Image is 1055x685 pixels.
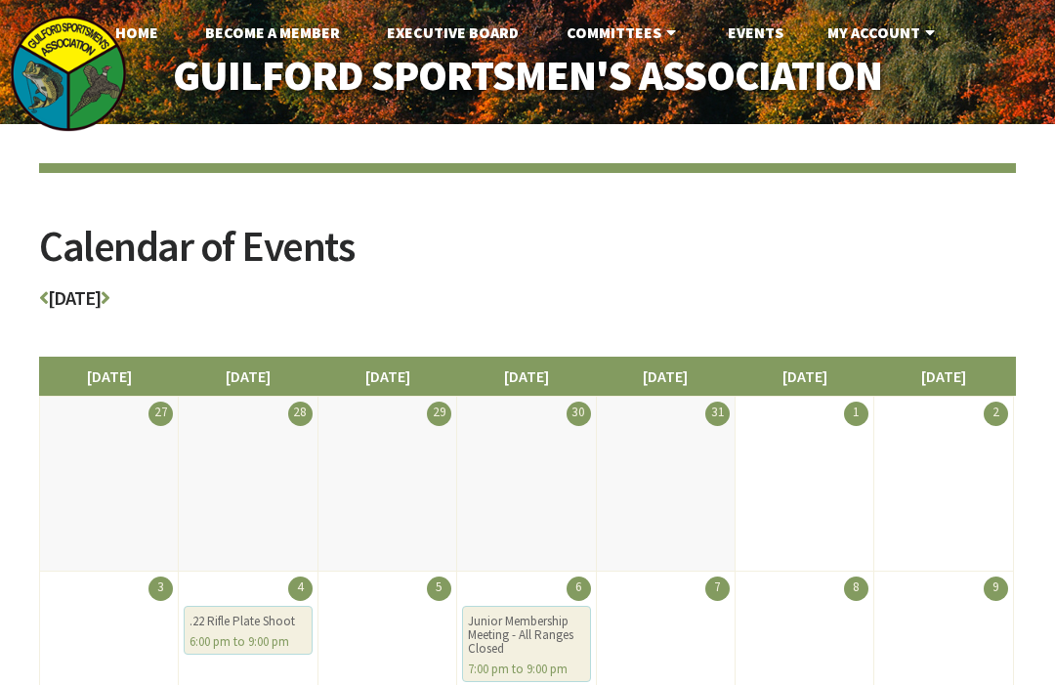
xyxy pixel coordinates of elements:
img: logo_sm.png [10,15,127,132]
li: [DATE] [178,357,317,396]
div: 1 [844,402,868,426]
li: [DATE] [735,357,874,396]
a: Home [100,13,174,52]
div: 8 [844,577,868,601]
div: 9 [984,577,1008,601]
h2: Calendar of Events [39,225,1016,288]
div: 7:00 pm to 9:00 pm [468,663,584,676]
a: Executive Board [371,13,534,52]
li: [DATE] [456,357,596,396]
div: 6:00 pm to 9:00 pm [190,635,306,649]
div: 28 [288,402,313,426]
li: [DATE] [596,357,736,396]
a: My Account [812,13,955,52]
h3: [DATE] [39,288,1016,318]
div: 4 [288,577,313,601]
div: 3 [148,577,173,601]
div: 5 [427,577,451,601]
div: 31 [705,402,730,426]
a: Become A Member [190,13,356,52]
a: Committees [551,13,696,52]
li: [DATE] [873,357,1013,396]
div: .22 Rifle Plate Shoot [190,615,306,628]
div: 2 [984,402,1008,426]
div: Junior Membership Meeting - All Ranges Closed [468,615,584,656]
div: 6 [567,577,591,601]
li: [DATE] [317,357,457,396]
div: 27 [148,402,173,426]
a: Events [712,13,799,52]
div: 29 [427,402,451,426]
div: 30 [567,402,591,426]
div: 7 [705,577,730,601]
li: [DATE] [39,357,179,396]
a: Guilford Sportsmen's Association [137,39,918,111]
